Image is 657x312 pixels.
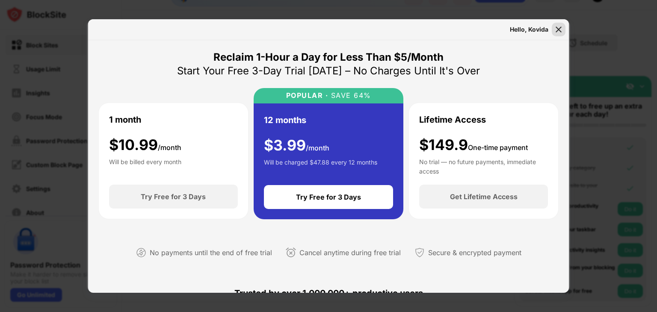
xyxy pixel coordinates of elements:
[286,247,296,258] img: cancel-anytime
[510,26,548,33] div: Hello, Kovida
[109,113,141,126] div: 1 month
[109,157,181,174] div: Will be billed every month
[428,247,521,259] div: Secure & encrypted payment
[158,143,181,152] span: /month
[213,50,444,64] div: Reclaim 1-Hour a Day for Less Than $5/Month
[141,192,206,201] div: Try Free for 3 Days
[306,144,329,152] span: /month
[136,247,146,258] img: not-paying
[299,247,401,259] div: Cancel anytime during free trial
[177,64,480,78] div: Start Your Free 3-Day Trial [DATE] – No Charges Until It's Over
[468,143,528,152] span: One-time payment
[419,136,528,154] div: $149.9
[419,157,548,174] div: No trial — no future payments, immediate access
[328,91,371,100] div: SAVE 64%
[419,113,486,126] div: Lifetime Access
[286,91,328,100] div: POPULAR ·
[414,247,425,258] img: secured-payment
[150,247,272,259] div: No payments until the end of free trial
[296,193,361,201] div: Try Free for 3 Days
[264,137,329,154] div: $ 3.99
[450,192,518,201] div: Get Lifetime Access
[264,158,377,175] div: Will be charged $47.88 every 12 months
[264,114,306,127] div: 12 months
[109,136,181,154] div: $ 10.99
